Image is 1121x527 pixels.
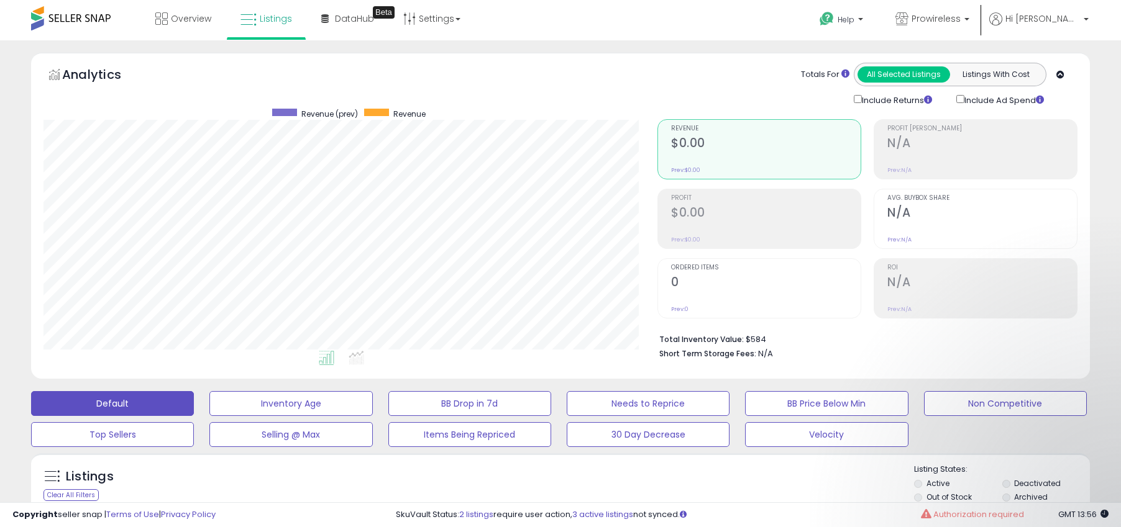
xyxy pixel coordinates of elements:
span: Profit [PERSON_NAME] [887,125,1077,132]
h2: N/A [887,136,1077,153]
b: Total Inventory Value: [659,334,744,345]
a: Hi [PERSON_NAME] [989,12,1089,40]
a: 3 active listings [572,508,633,520]
li: $584 [659,331,1068,346]
div: Tooltip anchor [373,6,395,19]
div: Include Returns [844,92,947,107]
strong: Copyright [12,508,58,520]
span: Revenue [393,109,426,119]
span: Help [838,14,854,25]
button: 30 Day Decrease [567,422,730,447]
span: Avg. Buybox Share [887,195,1077,202]
small: Prev: $0.00 [671,236,700,243]
small: Prev: 0 [671,305,689,313]
span: Overview [171,12,211,25]
small: Prev: N/A [887,236,912,243]
div: Totals For [801,69,849,81]
button: BB Drop in 7d [388,391,551,416]
a: Help [810,2,876,40]
h5: Listings [66,468,114,485]
span: ROI [887,264,1077,271]
a: 2 listings [459,508,493,520]
h2: 0 [671,275,861,292]
a: Terms of Use [106,508,159,520]
span: N/A [758,348,773,359]
span: Profit [671,195,861,202]
span: Prowireless [912,12,961,25]
a: Privacy Policy [161,508,216,520]
small: Prev: N/A [887,305,912,313]
h2: $0.00 [671,205,861,222]
button: Velocity [745,422,908,447]
button: Top Sellers [31,422,194,447]
button: BB Price Below Min [745,391,908,416]
span: Revenue (prev) [301,109,358,119]
div: SkuVault Status: require user action, not synced. [396,509,1109,521]
small: Prev: $0.00 [671,166,700,174]
span: DataHub [335,12,374,25]
button: Needs to Reprice [567,391,730,416]
h2: $0.00 [671,136,861,153]
b: Short Term Storage Fees: [659,348,756,359]
button: Default [31,391,194,416]
span: Listings [260,12,292,25]
span: Ordered Items [671,264,861,271]
button: All Selected Listings [858,66,950,83]
button: Listings With Cost [949,66,1042,83]
button: Items Being Repriced [388,422,551,447]
div: Include Ad Spend [947,92,1064,107]
span: Revenue [671,125,861,132]
button: Non Competitive [924,391,1087,416]
button: Selling @ Max [209,422,372,447]
h2: N/A [887,205,1077,222]
div: seller snap | | [12,509,216,521]
h2: N/A [887,275,1077,292]
button: Inventory Age [209,391,372,416]
i: Get Help [819,11,835,27]
div: Clear All Filters [43,489,99,501]
h5: Analytics [62,66,145,86]
span: Hi [PERSON_NAME] [1005,12,1080,25]
small: Prev: N/A [887,166,912,174]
